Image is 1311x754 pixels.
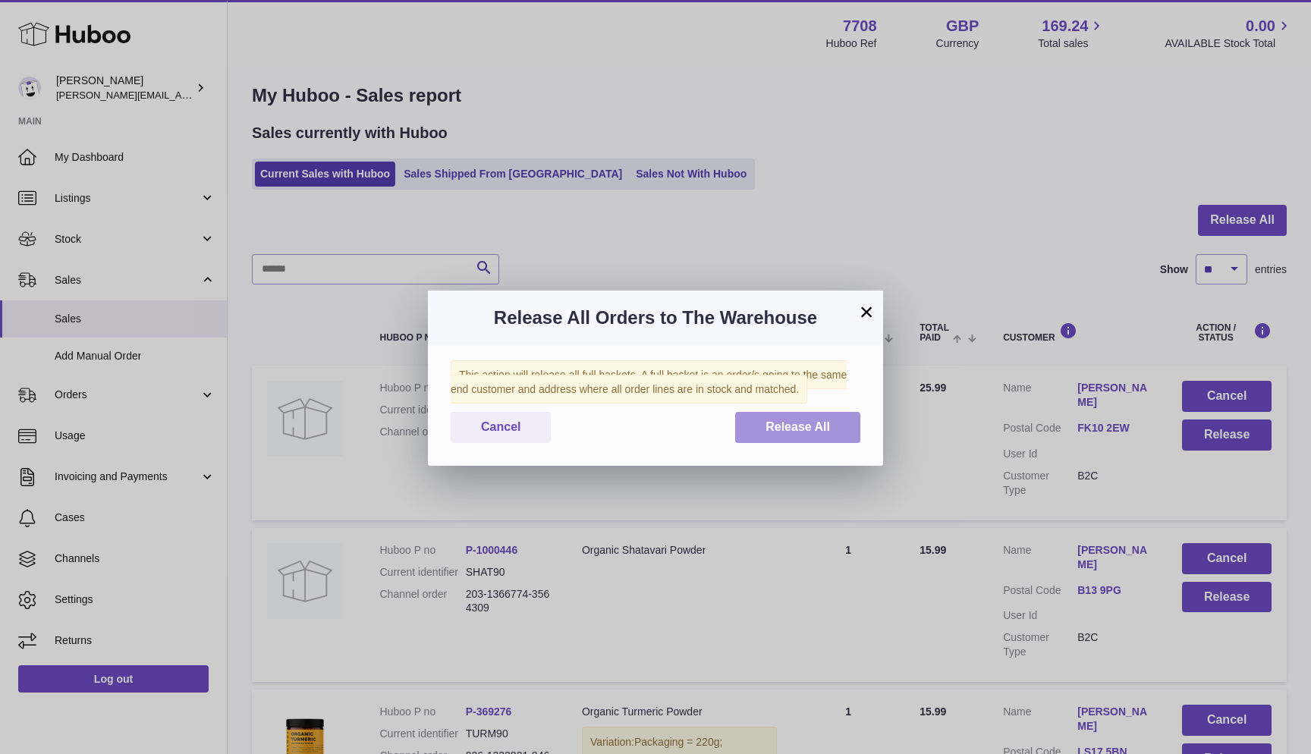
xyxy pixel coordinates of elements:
button: Cancel [451,412,551,443]
button: Release All [735,412,860,443]
span: This action will release all full baskets. A full basket is an order/s going to the same end cust... [451,360,847,404]
span: Cancel [481,420,520,433]
h3: Release All Orders to The Warehouse [451,306,860,330]
span: Release All [766,420,830,433]
button: × [857,303,876,321]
